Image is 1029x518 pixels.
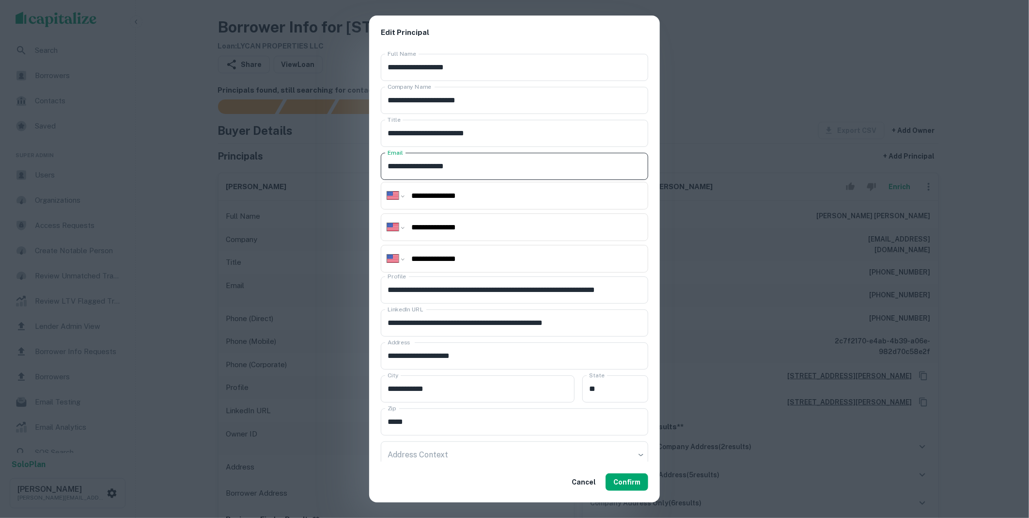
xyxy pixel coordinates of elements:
button: Confirm [606,473,648,491]
iframe: Chat Widget [981,440,1029,487]
label: City [388,371,399,379]
label: Address [388,338,410,346]
label: Company Name [388,82,431,91]
button: Cancel [568,473,600,491]
label: LinkedIn URL [388,305,423,313]
div: ​ [381,441,648,469]
label: Email [388,148,403,157]
label: Title [388,115,401,124]
h2: Edit Principal [369,16,660,50]
label: Profile [388,272,406,280]
label: State [589,371,605,379]
label: Zip [388,404,396,412]
label: Full Name [388,49,416,58]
